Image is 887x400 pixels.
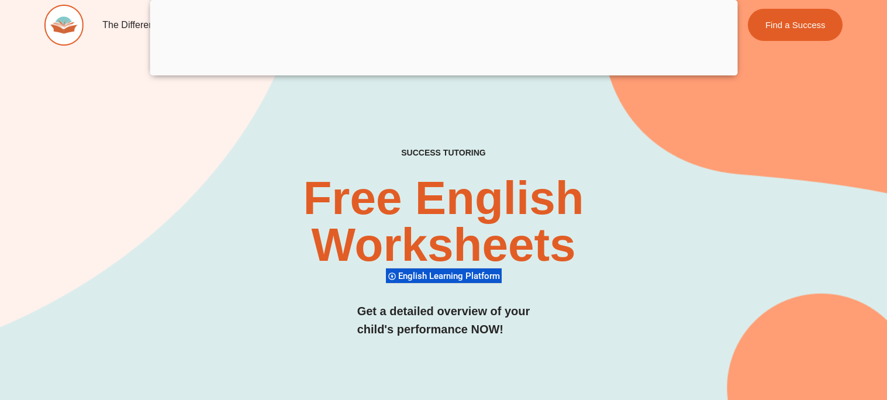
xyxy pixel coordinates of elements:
h4: SUCCESS TUTORING​ [325,148,561,158]
span: Find a Success [765,20,826,29]
div: English Learning Platform [386,268,502,284]
span: English Learning Platform [398,271,503,281]
h3: Get a detailed overview of your child's performance NOW! [357,302,530,339]
h2: Free English Worksheets​ [180,175,707,268]
a: The Difference [95,12,182,39]
a: Find a Success [748,9,843,41]
nav: Menu [95,12,588,39]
